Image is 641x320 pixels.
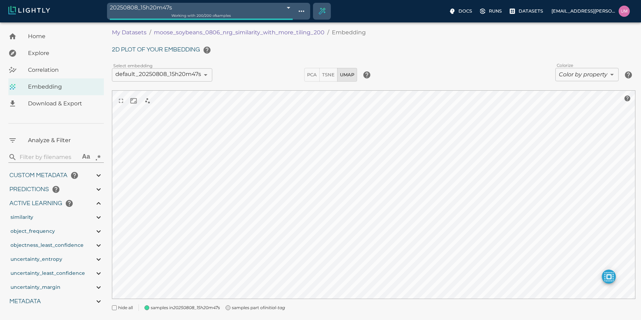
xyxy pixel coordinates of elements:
[9,266,104,280] div: tiling-task-1: uncertainty_least_confidence
[8,45,104,62] a: Explore
[28,136,98,145] span: Analyze & Filter
[555,68,619,81] div: Color by property
[115,71,201,78] span: default_20250808_15h20m47s
[8,294,104,308] div: Metadata
[327,28,329,37] li: /
[154,28,325,37] a: moose_soybeans_0806_nrg_similarity_with_more_tiling_200
[9,186,49,193] span: Predictions
[10,228,55,234] span: tiling-task-1: object_frequency
[10,214,33,220] span: similarity_strategy_0: similarity
[112,68,212,82] div: default_20250808_15h20m47s
[295,5,307,17] button: Show tag tree
[49,182,63,196] button: help
[115,95,127,107] button: view in fullscreen
[112,28,147,37] a: My Datasets
[264,305,285,310] i: initial-tag
[360,68,374,82] button: help
[9,238,104,252] div: tiling-task-1: objectness_least_confidence
[559,71,607,78] i: Color by property
[80,151,92,163] button: Aa
[458,8,472,14] p: Docs
[9,280,104,294] div: tiling-task-1: uncertainty_margin
[337,68,357,82] button: UMAP
[8,28,104,112] nav: explore, analyze, sample, metadata, embedding, correlations label, download your dataset
[118,304,133,311] span: hide all
[9,200,62,207] span: Active Learning
[10,242,84,248] span: tiling-task-1: objectness_least_confidence
[619,6,630,17] img: uma.govindarajan@bluerivertech.com
[622,93,633,104] button: help
[110,3,293,12] div: 20250808_15h20m47s
[551,8,616,14] p: [EMAIL_ADDRESS][PERSON_NAME][DOMAIN_NAME]
[112,43,635,57] h6: 2D plot of your embedding
[28,83,98,91] span: Embedding
[507,6,546,17] label: Datasets
[332,28,366,37] p: Embedding
[9,224,104,238] div: tiling-task-1: object_frequency
[9,298,41,305] span: Metadata
[621,68,635,82] button: help
[232,304,285,311] span: samples part of
[8,168,104,182] div: Custom metadatahelp
[304,68,320,82] button: PCA
[8,6,50,14] img: Lightly
[20,152,77,163] input: search
[478,6,505,17] label: Runs
[557,62,573,68] label: Colorize
[307,71,317,79] span: PCA
[8,196,104,210] div: Active Learninghelp
[8,78,104,95] a: Embedding
[140,93,155,109] div: select nearest neighbors when clicking
[10,284,60,290] span: tiling-task-1: uncertainty_margin
[549,4,633,19] label: [EMAIL_ADDRESS][PERSON_NAME][DOMAIN_NAME]uma.govindarajan@bluerivertech.com
[112,28,457,37] nav: breadcrumb
[10,256,62,262] span: tiling-task-1: uncertainty_entropy
[149,28,151,37] li: /
[151,304,220,311] span: samples in
[322,71,335,79] span: TSNE
[304,68,357,82] div: dimensionality reduction method
[314,3,330,20] div: Create selection
[340,71,354,79] span: UMAP
[173,305,220,310] i: 20250808_15h20m47s
[28,66,98,74] span: Correlation
[8,62,104,78] a: Correlation
[9,210,104,224] div: similarity_strategy_0: similarity
[489,8,502,14] p: Runs
[171,13,231,18] span: Working with 200 / 200 of samples
[113,63,153,69] label: Select embedding
[82,153,90,161] div: Aa
[602,270,616,284] button: make selected active
[28,32,98,41] span: Home
[10,270,85,276] span: tiling-task-1: uncertainty_least_confidence
[319,68,337,82] button: TSNE
[8,182,104,196] div: Predictionshelp
[519,8,543,14] p: Datasets
[127,95,140,107] button: reset and recenter camera
[67,168,81,182] button: help
[8,95,104,112] a: Download & Export
[28,49,98,57] span: Explore
[200,43,214,57] button: help
[62,196,76,210] button: help
[447,6,475,17] label: Docs
[8,28,104,45] a: Home
[9,252,104,266] div: tiling-task-1: uncertainty_entropy
[9,172,67,179] span: Custom metadata
[28,99,98,108] span: Download & Export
